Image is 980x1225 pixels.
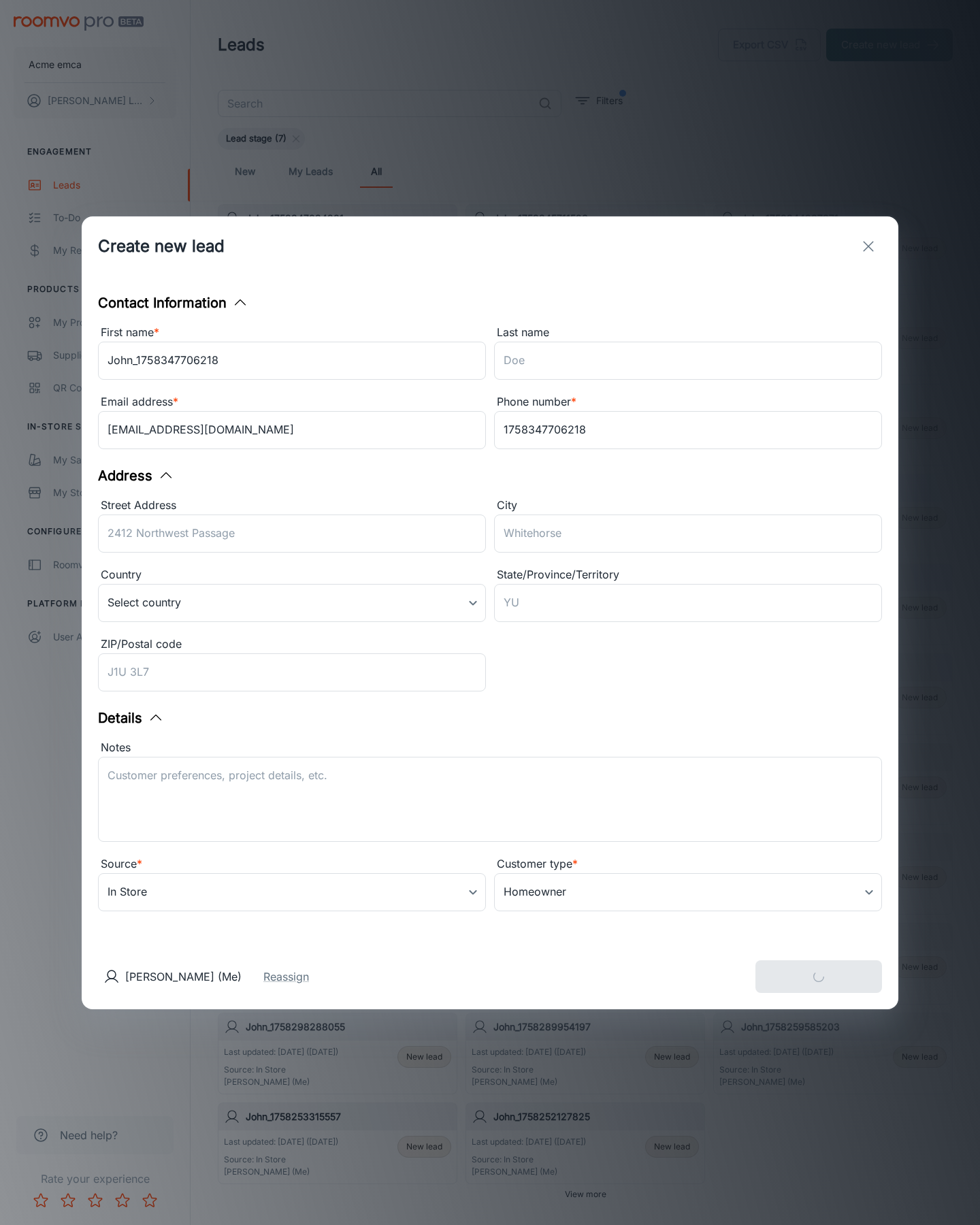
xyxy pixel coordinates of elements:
[98,739,882,757] div: Notes
[98,497,486,514] div: Street Address
[98,324,486,342] div: First name
[98,708,164,728] button: Details
[855,233,882,260] button: exit
[98,584,486,622] div: Select country
[98,293,248,313] button: Contact Information
[125,968,242,985] p: [PERSON_NAME] (Me)
[494,873,882,911] div: Homeowner
[98,855,486,873] div: Source
[98,411,486,449] input: myname@example.com
[98,393,486,411] div: Email address
[98,342,486,380] input: John
[98,465,174,486] button: Address
[494,324,882,342] div: Last name
[494,411,882,449] input: +1 439-123-4567
[98,234,225,259] h1: Create new lead
[494,566,882,584] div: State/Province/Territory
[494,497,882,514] div: City
[98,873,486,911] div: In Store
[98,636,486,653] div: ZIP/Postal code
[98,514,486,553] input: 2412 Northwest Passage
[98,566,486,584] div: Country
[494,855,882,873] div: Customer type
[263,968,309,985] button: Reassign
[98,653,486,691] input: J1U 3L7
[494,342,882,380] input: Doe
[494,584,882,622] input: YU
[494,514,882,553] input: Whitehorse
[494,393,882,411] div: Phone number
